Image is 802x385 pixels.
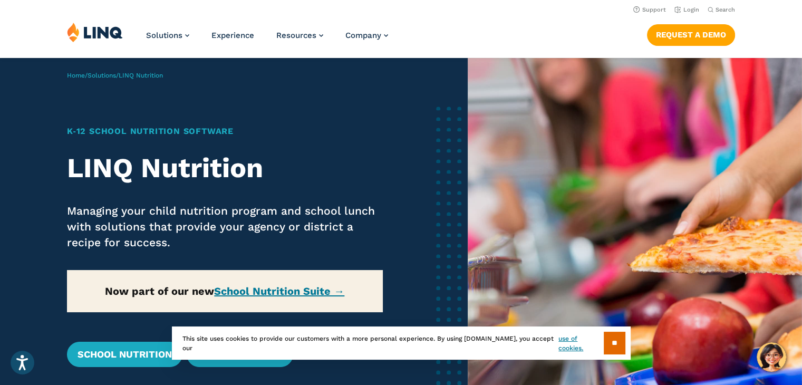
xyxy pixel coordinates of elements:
span: LINQ Nutrition [119,72,163,79]
a: Solutions [146,31,189,40]
strong: Now part of our new [105,285,344,297]
span: Search [716,6,735,13]
button: Open Search Bar [708,6,735,14]
a: Company [345,31,388,40]
h1: K‑12 School Nutrition Software [67,125,383,138]
a: Login [674,6,699,13]
a: Experience [211,31,254,40]
a: Request a Demo [647,24,735,45]
span: Company [345,31,381,40]
a: School Nutrition Suite → [214,285,344,297]
span: Resources [276,31,316,40]
a: Solutions [88,72,116,79]
span: / / [67,72,163,79]
strong: LINQ Nutrition [67,152,263,184]
button: Hello, have a question? Let’s chat. [757,342,786,372]
nav: Primary Navigation [146,22,388,57]
div: This site uses cookies to provide our customers with a more personal experience. By using [DOMAIN... [172,326,631,360]
nav: Button Navigation [647,22,735,45]
a: use of cookies. [558,334,603,353]
a: School Nutrition [67,342,182,367]
img: LINQ | K‑12 Software [67,22,123,42]
a: Resources [276,31,323,40]
p: Managing your child nutrition program and school lunch with solutions that provide your agency or... [67,203,383,251]
span: Solutions [146,31,182,40]
a: Home [67,72,85,79]
a: Support [633,6,666,13]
